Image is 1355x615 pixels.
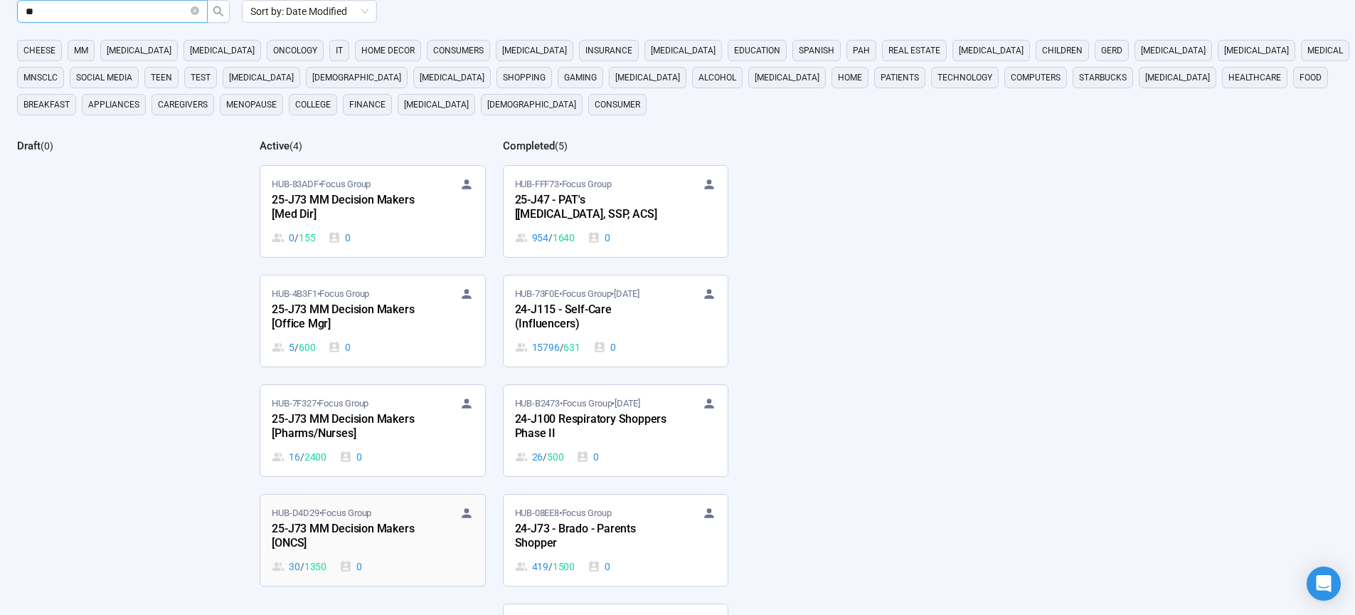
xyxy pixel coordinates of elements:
[555,140,568,152] span: ( 5 )
[548,559,553,574] span: /
[563,340,580,355] span: 631
[41,140,53,152] span: ( 0 )
[1042,43,1083,58] span: children
[698,70,736,85] span: alcohol
[76,70,132,85] span: social media
[272,191,428,224] div: 25-J73 MM Decision Makers [Med Dir]
[272,449,326,465] div: 16
[17,140,41,152] h2: Draft
[585,43,632,58] span: Insurance
[23,98,70,112] span: breakfast
[294,340,299,355] span: /
[543,449,547,465] span: /
[151,70,172,85] span: Teen
[273,43,317,58] span: oncology
[755,70,819,85] span: [MEDICAL_DATA]
[1079,70,1127,85] span: starbucks
[294,230,299,246] span: /
[888,43,940,58] span: real estate
[312,70,401,85] span: [DEMOGRAPHIC_DATA]
[74,43,88,58] span: MM
[304,559,326,574] span: 1350
[588,559,610,574] div: 0
[300,559,304,574] span: /
[1307,567,1341,601] div: Open Intercom Messenger
[260,495,484,586] a: HUB-D4D29•Focus Group25-J73 MM Decision Makers [ONCS]30 / 13500
[734,43,780,58] span: education
[191,70,211,85] span: Test
[853,43,870,58] span: PAH
[838,70,862,85] span: home
[547,449,563,465] span: 500
[1011,70,1061,85] span: computers
[593,340,616,355] div: 0
[191,6,199,15] span: close-circle
[272,230,315,246] div: 0
[272,411,428,443] div: 25-J73 MM Decision Makers [Pharms/Nurses]
[229,70,294,85] span: [MEDICAL_DATA]
[260,385,484,476] a: HUB-7F327•Focus Group25-J73 MM Decision Makers [Pharms/Nurses]16 / 24000
[799,43,834,58] span: Spanish
[404,98,469,112] span: [MEDICAL_DATA]
[260,140,289,152] h2: Active
[272,287,369,301] span: HUB-4B3F1 • Focus Group
[515,411,671,443] div: 24-J100 Respiratory Shoppers Phase II
[595,98,640,112] span: consumer
[515,340,580,355] div: 15796
[328,340,351,355] div: 0
[503,70,546,85] span: shopping
[361,43,415,58] span: home decor
[272,559,326,574] div: 30
[272,177,371,191] span: HUB-83ADF • Focus Group
[300,449,304,465] span: /
[289,140,302,152] span: ( 4 )
[299,230,315,246] span: 155
[295,98,331,112] span: college
[190,43,255,58] span: [MEDICAL_DATA]
[260,166,484,257] a: HUB-83ADF•Focus Group25-J73 MM Decision Makers [Med Dir]0 / 1550
[272,340,315,355] div: 5
[504,495,728,586] a: HUB-08EE8•Focus Group24-J73 - Brado - Parents Shopper419 / 15000
[1101,43,1122,58] span: GERD
[515,301,671,334] div: 24-J115 - Self-Care (Influencers)
[272,396,368,411] span: HUB-7F327 • Focus Group
[191,5,199,19] span: close-circle
[515,191,671,224] div: 25-J47 - PAT's [[MEDICAL_DATA], SSP, ACS]
[588,230,610,246] div: 0
[515,396,640,411] span: HUB-B2473 • Focus Group •
[250,1,368,22] span: Sort by: Date Modified
[336,43,343,58] span: it
[515,230,575,246] div: 954
[651,43,716,58] span: [MEDICAL_DATA]
[515,506,612,520] span: HUB-08EE8 • Focus Group
[158,98,208,112] span: caregivers
[23,43,55,58] span: cheese
[339,559,362,574] div: 0
[937,70,992,85] span: technology
[615,70,680,85] span: [MEDICAL_DATA]
[1300,70,1322,85] span: Food
[272,301,428,334] div: 25-J73 MM Decision Makers [Office Mgr]
[1224,43,1289,58] span: [MEDICAL_DATA]
[515,520,671,553] div: 24-J73 - Brado - Parents Shopper
[349,98,386,112] span: finance
[959,43,1024,58] span: [MEDICAL_DATA]
[260,275,484,367] a: HUB-4B3F1•Focus Group25-J73 MM Decision Makers [Office Mgr]5 / 6000
[576,449,599,465] div: 0
[502,43,567,58] span: [MEDICAL_DATA]
[1141,43,1206,58] span: [MEDICAL_DATA]
[515,559,575,574] div: 419
[515,449,564,465] div: 26
[564,70,597,85] span: gaming
[504,166,728,257] a: HUB-FFF73•Focus Group25-J47 - PAT's [[MEDICAL_DATA], SSP, ACS]954 / 16400
[614,288,639,299] time: [DATE]
[503,140,555,152] h2: Completed
[433,43,484,58] span: consumers
[515,287,639,301] span: HUB-73F0E • Focus Group •
[1307,43,1343,58] span: medical
[299,340,315,355] span: 600
[107,43,171,58] span: [MEDICAL_DATA]
[487,98,576,112] span: [DEMOGRAPHIC_DATA]
[1228,70,1281,85] span: healthcare
[328,230,351,246] div: 0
